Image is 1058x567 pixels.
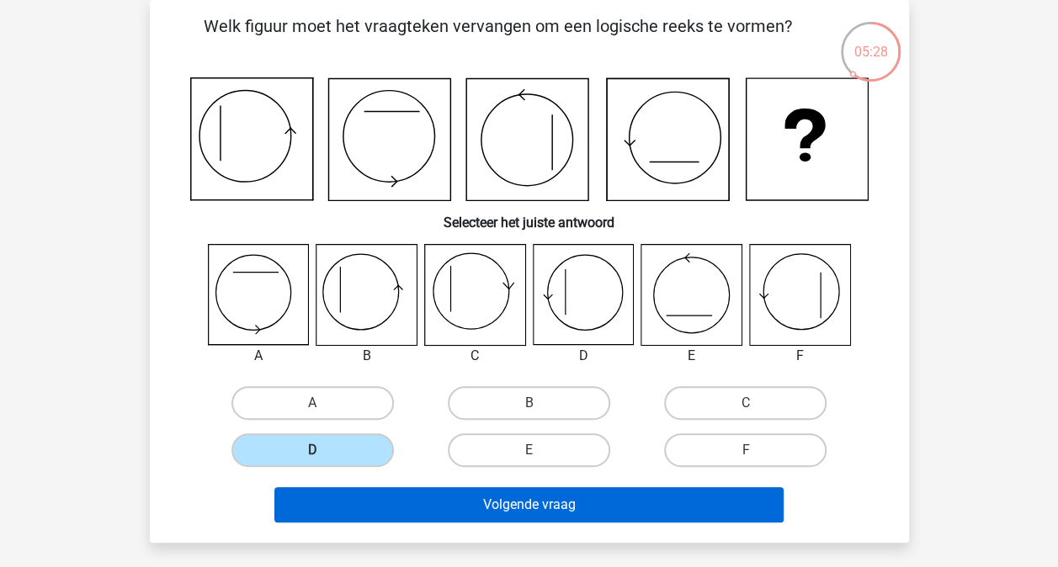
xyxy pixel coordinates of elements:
p: Welk figuur moet het vraagteken vervangen om een logische reeks te vormen? [177,13,819,64]
label: B [448,386,610,420]
div: C [412,346,539,366]
label: D [231,433,394,467]
label: A [231,386,394,420]
div: A [195,346,322,366]
label: E [448,433,610,467]
label: C [664,386,827,420]
div: E [628,346,755,366]
h6: Selecteer het juiste antwoord [177,201,882,231]
div: D [520,346,647,366]
label: F [664,433,827,467]
div: 05:28 [839,20,902,62]
div: B [303,346,430,366]
button: Volgende vraag [274,487,784,522]
div: F [736,346,864,366]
